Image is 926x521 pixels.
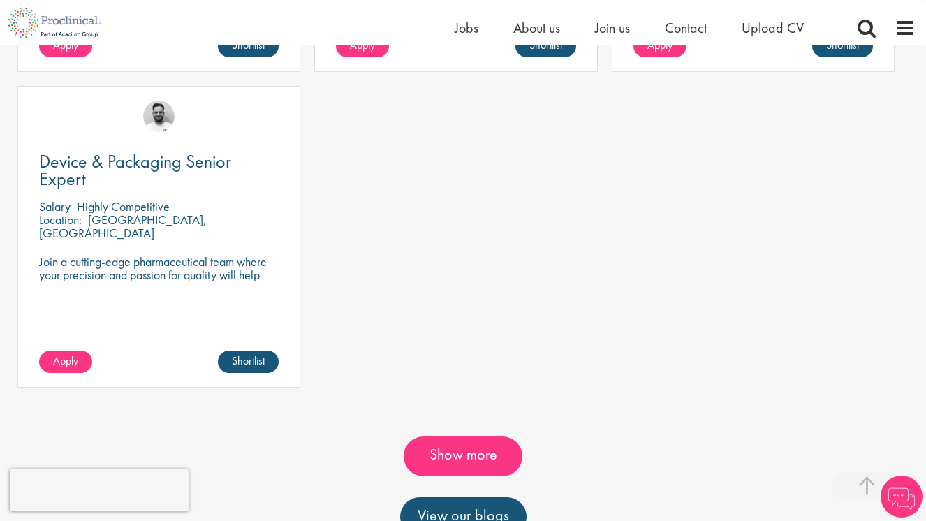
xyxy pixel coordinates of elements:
a: Apply [633,35,686,57]
a: Shortlist [515,35,576,57]
p: Join a cutting-edge pharmaceutical team where your precision and passion for quality will help sh... [39,255,279,295]
span: Apply [53,353,78,368]
a: Apply [39,35,92,57]
a: Contact [665,19,707,37]
a: About us [513,19,560,37]
a: Apply [336,35,389,57]
a: Apply [39,351,92,373]
iframe: reCAPTCHA [10,469,189,511]
img: Chatbot [881,476,923,518]
p: Highly Competitive [77,198,170,214]
span: Location: [39,212,82,228]
a: Shortlist [218,351,279,373]
a: Upload CV [742,19,804,37]
a: Show more [404,436,522,476]
img: Emile De Beer [143,101,175,132]
span: Device & Packaging Senior Expert [39,149,231,191]
a: Shortlist [812,35,873,57]
a: Shortlist [218,35,279,57]
span: Salary [39,198,71,214]
a: Join us [595,19,630,37]
p: [GEOGRAPHIC_DATA], [GEOGRAPHIC_DATA] [39,212,207,241]
a: Device & Packaging Senior Expert [39,153,279,188]
a: Jobs [455,19,478,37]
